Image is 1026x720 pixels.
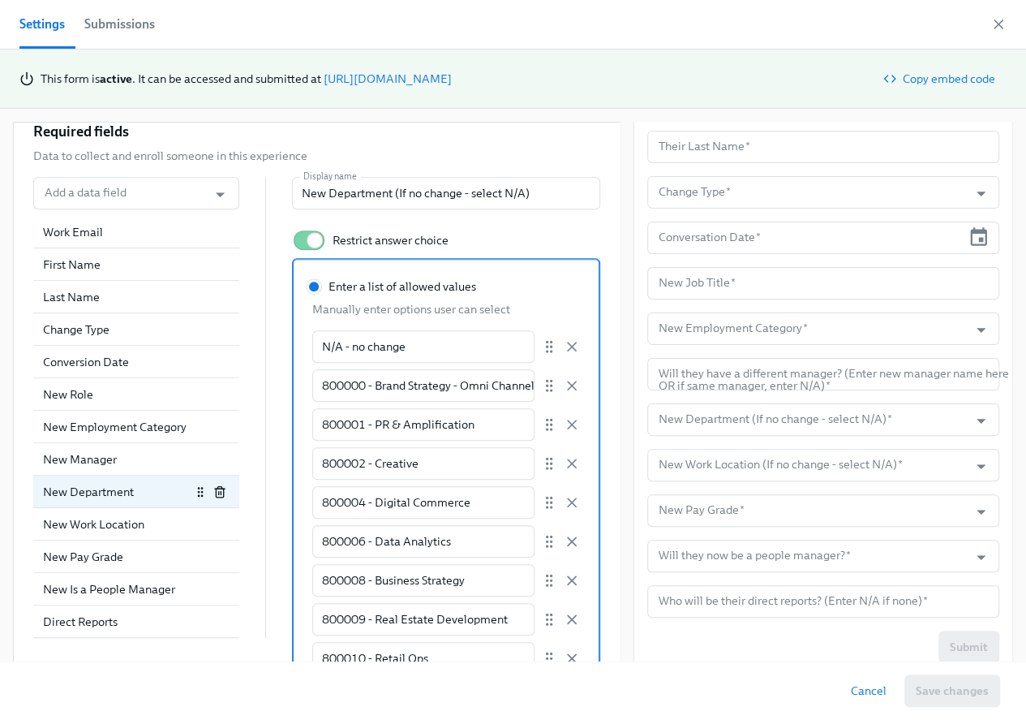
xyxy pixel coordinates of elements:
[208,182,233,207] button: Open
[43,289,230,305] div: Last Name
[33,476,239,508] div: New Department
[43,224,230,240] div: Work Email
[564,572,580,589] button: Enter a list of allowed valuesManually enter options user can select
[33,541,239,573] div: New Pay Grade
[968,181,994,206] button: Open
[33,313,239,346] div: Change Type
[564,650,580,666] button: Enter a list of allowed valuesManually enter options user can select
[33,606,239,638] div: Direct Reports
[43,484,191,500] div: New Department
[33,378,239,411] div: New Role
[968,317,994,343] button: Open
[324,71,452,86] a: [URL][DOMAIN_NAME]
[886,71,995,87] span: Copy embed code
[33,346,239,378] div: Conversion Date
[33,508,239,541] div: New Work Location
[33,216,239,248] div: Work Email
[33,573,239,606] div: New Is a People Manager
[312,330,534,363] input: Enter a list of allowed valuesManually enter options user can select
[647,222,961,254] input: MM/DD/YYYY
[968,408,994,433] button: Open
[84,13,155,36] div: Submissions
[33,148,307,164] p: Data to collect and enroll someone in this experience
[312,642,534,675] input: Enter a list of allowed valuesManually enter options user can select
[564,455,580,472] button: Enter a list of allowed valuesManually enter options user can select
[33,411,239,443] div: New Employment Category
[968,499,994,524] button: Open
[43,451,230,468] div: New Manager
[564,533,580,550] button: Enter a list of allowed valuesManually enter options user can select
[43,321,230,338] div: Change Type
[292,177,600,209] input: Display name
[312,486,534,519] input: Enter a list of allowed valuesManually enter options user can select
[839,675,898,707] button: Cancel
[312,369,534,402] input: Enter a list of allowed valuesManually enter options user can select
[328,278,476,295] span: Enter a list of allowed values
[564,416,580,433] button: Enter a list of allowed valuesManually enter options user can select
[312,525,534,558] input: Enter a list of allowed valuesManually enter options user can select
[43,354,230,370] div: Conversion Date
[41,71,321,86] span: This form is . It can be accessed and submitted at
[564,494,580,511] button: Enter a list of allowed valuesManually enter options user can select
[312,603,534,636] input: Enter a list of allowed valuesManually enter options user can select
[851,683,886,699] span: Cancel
[312,447,534,480] input: Enter a list of allowed valuesManually enter options user can select
[33,122,129,141] h5: Required fields
[19,13,65,36] span: Settings
[43,419,230,435] div: New Employment Category
[312,408,534,441] input: Enter a list of allowed valuesManually enter options user can select
[43,549,230,565] div: New Pay Grade
[333,232,449,248] p: Restrict answer choice
[33,443,239,476] div: New Manager
[100,71,132,86] strong: active
[43,257,230,273] div: First Name
[875,63,1007,95] button: Copy embed code
[968,454,994,479] button: Open
[43,386,230,403] div: New Role
[33,281,239,313] div: Last Name
[968,545,994,570] button: Open
[43,581,230,597] div: New Is a People Manager
[564,611,580,627] button: Enter a list of allowed valuesManually enter options user can select
[312,564,534,597] input: Enter a list of allowed valuesManually enter options user can select
[33,248,239,281] div: First Name
[564,338,580,355] button: Enter a list of allowed valuesManually enter options user can select
[43,516,230,532] div: New Work Location
[564,377,580,394] button: Enter a list of allowed valuesManually enter options user can select
[312,301,580,317] span: Manually enter options user can select
[43,614,230,630] div: Direct Reports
